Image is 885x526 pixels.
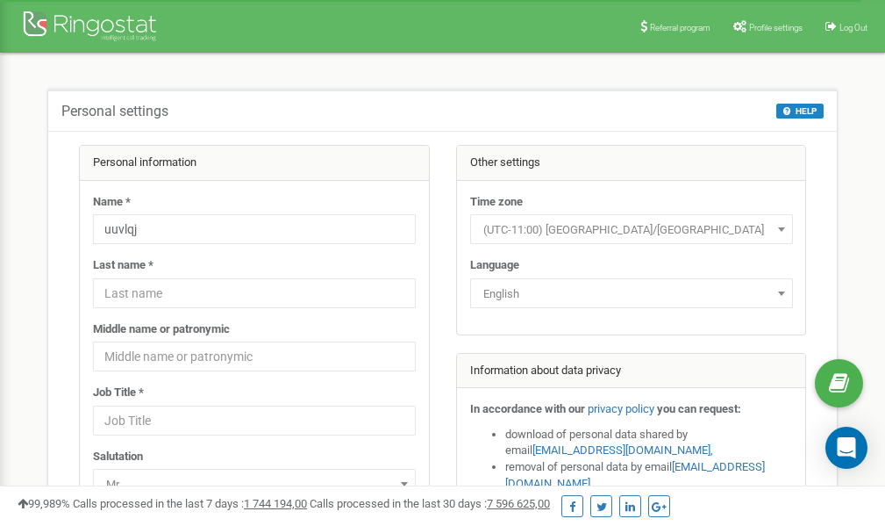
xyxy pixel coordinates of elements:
label: Language [470,257,519,274]
label: Time zone [470,194,523,211]
input: Middle name or patronymic [93,342,416,371]
div: Information about data privacy [457,354,806,389]
h5: Personal settings [61,104,168,119]
label: Middle name or patronymic [93,321,230,338]
label: Name * [93,194,131,211]
span: Referral program [650,23,710,32]
span: English [476,282,787,306]
span: Profile settings [749,23,803,32]
label: Last name * [93,257,153,274]
button: HELP [776,104,824,119]
u: 1 744 194,00 [244,497,307,510]
li: removal of personal data by email , [505,459,793,492]
span: 99,989% [18,497,70,510]
div: Other settings [457,146,806,181]
a: privacy policy [588,402,654,415]
span: (UTC-11:00) Pacific/Midway [476,218,787,242]
u: 7 596 625,00 [487,497,550,510]
strong: you can request: [657,402,741,415]
span: Mr. [93,469,416,499]
strong: In accordance with our [470,402,585,415]
span: English [470,278,793,308]
div: Open Intercom Messenger [825,427,867,469]
span: Calls processed in the last 30 days : [310,497,550,510]
div: Personal information [80,146,429,181]
span: Log Out [839,23,867,32]
li: download of personal data shared by email , [505,427,793,459]
span: (UTC-11:00) Pacific/Midway [470,214,793,244]
input: Last name [93,278,416,308]
input: Name [93,214,416,244]
label: Job Title * [93,385,144,401]
label: Salutation [93,449,143,465]
span: Calls processed in the last 7 days : [73,497,307,510]
a: [EMAIL_ADDRESS][DOMAIN_NAME] [532,443,710,457]
span: Mr. [99,472,410,497]
input: Job Title [93,406,416,436]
